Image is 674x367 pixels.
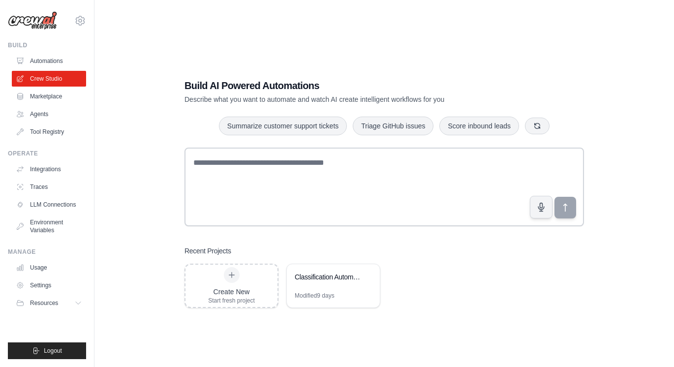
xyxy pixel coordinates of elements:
[12,106,86,122] a: Agents
[30,299,58,307] span: Resources
[184,246,231,256] h3: Recent Projects
[8,41,86,49] div: Build
[525,118,550,134] button: Get new suggestions
[12,161,86,177] a: Integrations
[44,347,62,355] span: Logout
[439,117,519,135] button: Score inbound leads
[12,124,86,140] a: Tool Registry
[12,277,86,293] a: Settings
[208,287,255,297] div: Create New
[8,150,86,157] div: Operate
[8,342,86,359] button: Logout
[295,272,362,282] div: Classification Automatique de Documents PDF
[530,196,552,218] button: Click to speak your automation idea
[184,79,515,92] h1: Build AI Powered Automations
[295,292,335,300] div: Modified 9 days
[353,117,433,135] button: Triage GitHub issues
[12,89,86,104] a: Marketplace
[12,53,86,69] a: Automations
[12,71,86,87] a: Crew Studio
[12,260,86,275] a: Usage
[12,295,86,311] button: Resources
[8,11,57,30] img: Logo
[12,214,86,238] a: Environment Variables
[208,297,255,305] div: Start fresh project
[8,248,86,256] div: Manage
[12,197,86,213] a: LLM Connections
[184,94,515,104] p: Describe what you want to automate and watch AI create intelligent workflows for you
[219,117,347,135] button: Summarize customer support tickets
[12,179,86,195] a: Traces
